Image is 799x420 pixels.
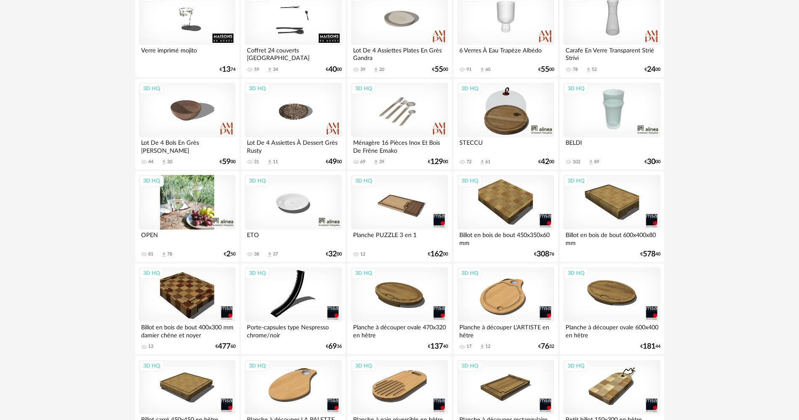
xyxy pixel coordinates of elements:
div: 38 [254,251,259,257]
div: Planche à découper L'ARTISTE en hêtre [457,322,554,339]
div: Porte-capsules type Nespresso chrome/noir [245,322,341,339]
div: 31 [254,159,259,165]
div: 20 [379,67,384,73]
div: Billot en bois de bout 600x400x80 mm [563,230,660,246]
div: 72 [466,159,472,165]
a: 3D HQ ETO 38 Download icon 37 €3200 [241,171,345,262]
span: 59 [222,159,231,165]
div: 39 [360,67,365,73]
div: 69 [360,159,365,165]
a: 3D HQ Lot De 4 Assiettes À Dessert Grès Rusty 31 Download icon 11 €4900 [241,79,345,170]
span: 49 [328,159,337,165]
div: 3D HQ [139,83,164,94]
div: € 40 [640,251,660,257]
span: Download icon [161,251,167,258]
div: € 44 [640,344,660,350]
span: 162 [430,251,443,257]
div: 11 [273,159,278,165]
span: 137 [430,344,443,350]
div: 30 [167,159,172,165]
span: Download icon [267,159,273,165]
div: 6 Verres À Eau Trapèze Albédo [457,45,554,62]
div: 12 [360,251,365,257]
span: 69 [328,344,337,350]
div: STECCU [457,137,554,154]
span: 55 [435,67,443,73]
div: Lot De 4 Assiettes À Dessert Grès Rusty [245,137,341,154]
span: 24 [647,67,655,73]
div: 34 [273,67,278,73]
div: Verre imprimé mojito [139,45,236,62]
span: 181 [643,344,655,350]
span: 32 [328,251,337,257]
a: 3D HQ STECCU 72 Download icon 61 €4200 [453,79,558,170]
div: 59 [254,67,259,73]
div: € 76 [534,251,554,257]
div: 3D HQ [458,175,482,186]
span: 2 [226,251,231,257]
div: 3D HQ [564,83,588,94]
div: BELDI [563,137,660,154]
div: € 00 [428,251,448,257]
a: 3D HQ Planche à découper L'ARTISTE en hêtre 17 Download icon 12 €7632 [453,263,558,354]
div: € 00 [644,67,660,73]
div: 52 [592,67,597,73]
div: 61 [485,159,490,165]
div: € 00 [644,159,660,165]
div: 13 [148,344,153,350]
span: Download icon [373,67,379,73]
span: Download icon [479,344,485,350]
div: 3D HQ [139,360,164,371]
div: 3D HQ [245,360,270,371]
span: 30 [647,159,655,165]
span: 42 [541,159,549,165]
div: 39 [379,159,384,165]
div: 3D HQ [351,360,376,371]
div: Lot De 4 Bols En Grès [PERSON_NAME] [139,137,236,154]
div: 17 [466,344,472,350]
div: Planche PUZZLE 3 en 1 [351,230,448,246]
span: Download icon [585,67,592,73]
a: 3D HQ Planche à découper ovale 600x400 en hêtre €18144 [560,263,664,354]
div: € 50 [224,251,236,257]
span: 308 [537,251,549,257]
a: 3D HQ Planche à découper ovale 470x320 en hêtre €13740 [347,263,451,354]
div: 60 [485,67,490,73]
div: 3D HQ [458,83,482,94]
div: € 60 [215,344,236,350]
span: Download icon [267,67,273,73]
span: 40 [328,67,337,73]
div: 3D HQ [351,175,376,186]
span: Download icon [161,159,167,165]
div: Lot De 4 Assiettes Plates En Grès Gandra [351,45,448,62]
div: Carafe En Verre Transparent Strié Strivi [563,45,660,62]
a: 3D HQ OPEN 81 Download icon 78 €250 [135,171,239,262]
span: 13 [222,67,231,73]
span: Download icon [479,159,485,165]
a: 3D HQ Lot De 4 Bols En Grès [PERSON_NAME] 44 Download icon 30 €5900 [135,79,239,170]
div: 78 [167,251,172,257]
div: € 00 [220,159,236,165]
div: 102 [573,159,580,165]
div: Planche à découper ovale 600x400 en hêtre [563,322,660,339]
div: 3D HQ [564,360,588,371]
div: € 40 [428,344,448,350]
span: 578 [643,251,655,257]
span: 477 [218,344,231,350]
a: 3D HQ Billot en bois de bout 400x300 mm damier chêne et noyer 13 €47760 [135,263,239,354]
div: 3D HQ [564,175,588,186]
a: 3D HQ Billot en bois de bout 450x350x60 mm €30876 [453,171,558,262]
div: OPEN [139,230,236,246]
div: 89 [594,159,599,165]
span: 55 [541,67,549,73]
span: Download icon [373,159,379,165]
div: ETO [245,230,341,246]
div: 78 [573,67,578,73]
div: 3D HQ [245,83,270,94]
div: € 74 [220,67,236,73]
a: 3D HQ Ménagère 16 Pièces Inox Et Bois De Frêne Emako 69 Download icon 39 €12900 [347,79,451,170]
div: 3D HQ [139,175,164,186]
div: € 00 [432,67,448,73]
div: 91 [466,67,472,73]
div: € 00 [428,159,448,165]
